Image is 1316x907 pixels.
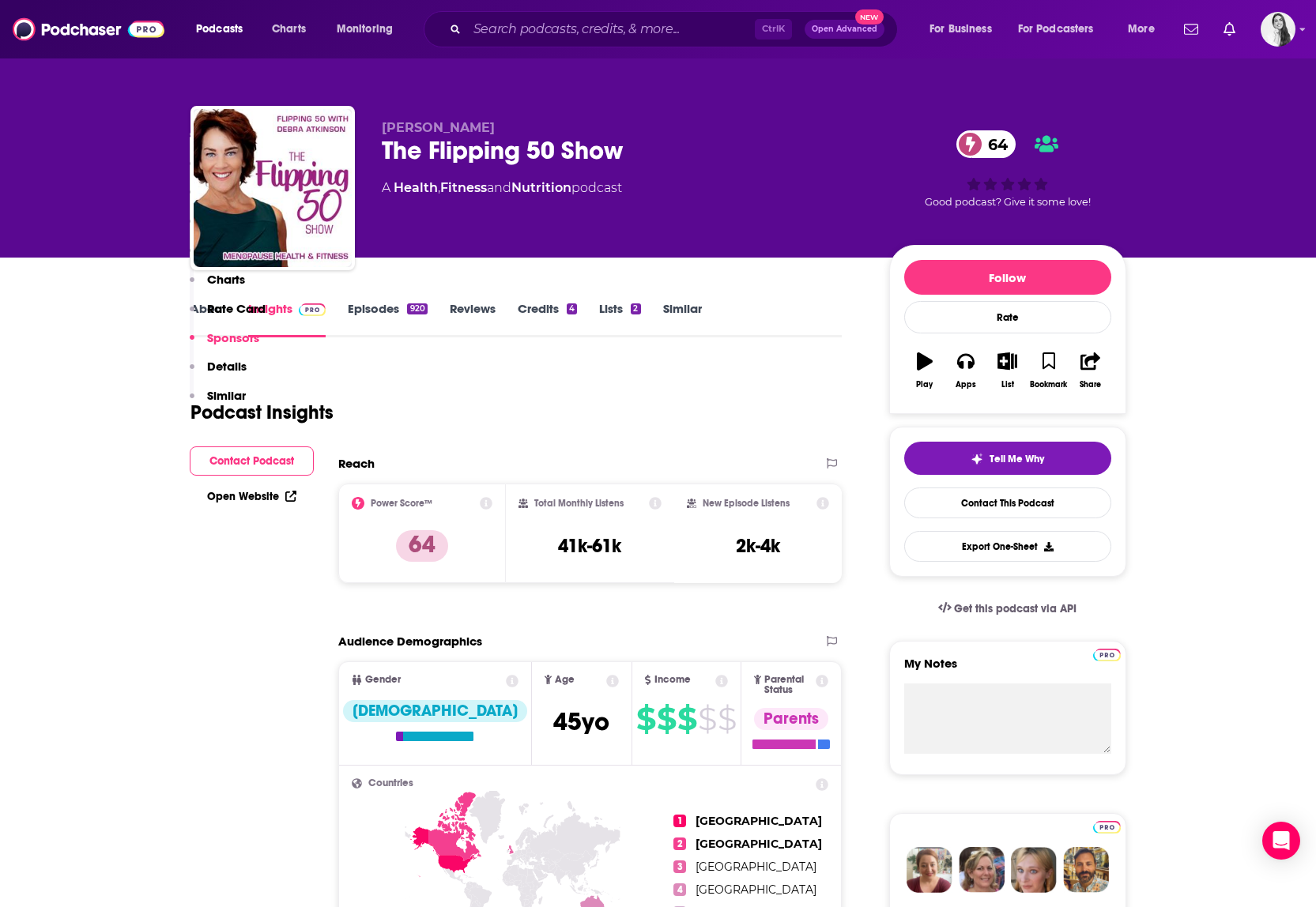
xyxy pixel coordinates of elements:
span: [GEOGRAPHIC_DATA] [696,814,822,828]
a: Pro website [1093,646,1121,661]
button: Export One-Sheet [904,531,1111,562]
div: Bookmark [1030,380,1067,390]
a: Charts [262,17,315,42]
span: 3 [673,860,686,873]
div: Share [1080,380,1101,390]
a: Lists2 [599,301,640,337]
div: Open Intercom Messenger [1262,822,1300,860]
a: Reviews [450,301,496,337]
div: A podcast [382,179,622,198]
a: Show notifications dropdown [1178,16,1205,43]
div: List [1001,380,1014,390]
span: Parental Status [764,675,813,695]
button: Contact Podcast [190,446,314,476]
span: Podcasts [196,18,243,40]
span: Monitoring [337,18,393,40]
span: , [438,180,440,195]
a: Pro website [1093,819,1121,834]
h3: 41k-61k [558,534,621,558]
span: Gender [365,675,401,685]
a: Contact This Podcast [904,487,1111,518]
span: [GEOGRAPHIC_DATA] [696,883,816,897]
span: 4 [673,883,686,896]
button: Bookmark [1028,342,1069,399]
span: Tell Me Why [990,453,1044,465]
span: $ [718,706,736,732]
span: Get this podcast via API [954,602,1077,615]
span: Charts [272,18,306,40]
span: 2 [673,837,686,850]
p: Details [207,359,247,374]
h2: Total Monthly Listens [534,498,624,509]
label: My Notes [904,656,1111,683]
button: Apps [945,342,986,399]
a: 64 [956,130,1016,158]
button: open menu [326,17,413,42]
button: open menu [1117,17,1175,42]
button: Follow [904,260,1111,295]
h3: 2k-4k [736,534,780,558]
a: Nutrition [511,180,571,195]
button: Open AdvancedNew [805,20,884,39]
button: tell me why sparkleTell Me Why [904,442,1111,475]
img: Podchaser Pro [1093,821,1121,834]
span: 1 [673,815,686,827]
span: [GEOGRAPHIC_DATA] [696,837,822,851]
img: The Flipping 50 Show [194,109,352,267]
span: Logged in as justina19148 [1261,12,1295,47]
span: $ [636,706,655,732]
p: 64 [396,530,448,562]
h2: Reach [338,456,375,471]
div: 4 [567,303,577,314]
img: Barbara Profile [959,847,1005,893]
img: Podchaser - Follow, Share and Rate Podcasts [13,14,164,44]
img: Podchaser Pro [1093,649,1121,661]
img: tell me why sparkle [971,453,983,465]
span: $ [677,706,696,732]
div: Search podcasts, credits, & more... [439,11,913,47]
h2: Power Score™ [371,498,432,509]
h2: New Episode Listens [703,498,790,509]
span: Age [555,675,575,685]
div: 920 [407,303,427,314]
a: Fitness [440,180,487,195]
a: Similar [663,301,702,337]
img: Sydney Profile [907,847,952,893]
button: Sponsors [190,330,259,359]
div: 2 [631,303,640,314]
span: Ctrl K [755,19,792,40]
button: open menu [1008,17,1117,42]
a: Open Website [207,490,296,503]
div: Parents [754,708,828,730]
span: 64 [972,130,1016,158]
span: Countries [368,778,413,788]
a: Health [394,180,438,195]
span: and [487,180,511,195]
p: Rate Card [207,301,266,316]
a: Credits4 [518,301,577,337]
button: open menu [918,17,1012,42]
img: User Profile [1261,12,1295,47]
button: List [986,342,1028,399]
h2: Audience Demographics [338,634,482,649]
a: Get this podcast via API [926,589,1090,628]
a: Episodes920 [348,301,427,337]
span: [GEOGRAPHIC_DATA] [696,860,816,874]
div: Apps [956,380,976,390]
button: Rate Card [190,301,266,330]
button: Show profile menu [1261,12,1295,47]
div: 64Good podcast? Give it some love! [889,120,1126,218]
button: Similar [190,388,246,417]
span: New [855,9,884,24]
span: $ [657,706,676,732]
span: For Podcasters [1018,18,1094,40]
div: Rate [904,301,1111,333]
img: Jules Profile [1011,847,1057,893]
span: More [1128,18,1155,40]
div: [DEMOGRAPHIC_DATA] [343,700,527,722]
span: 45 yo [553,706,609,737]
p: Similar [207,388,246,403]
button: Details [190,359,247,388]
